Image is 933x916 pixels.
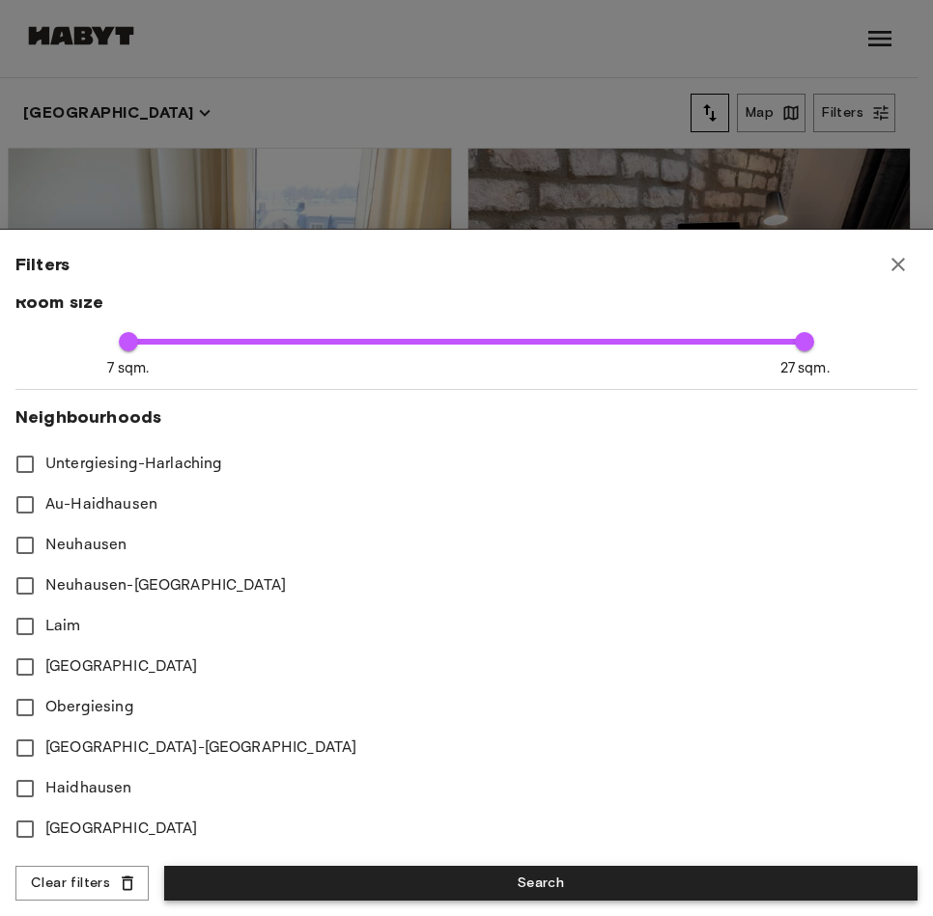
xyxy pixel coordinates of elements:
span: Room size [15,291,918,314]
button: Search [164,866,918,902]
span: Neuhausen [45,534,127,557]
span: [GEOGRAPHIC_DATA] [45,818,198,841]
span: 7 sqm. [107,358,149,378]
span: Au-Haidhausen [45,493,157,516]
button: Clear filters [15,866,149,902]
span: Neighbourhoods [15,405,918,429]
span: 27 sqm. [780,358,830,378]
span: Obergiesing [45,696,134,719]
span: Neuhausen-[GEOGRAPHIC_DATA] [45,574,286,597]
span: [GEOGRAPHIC_DATA] [45,655,198,679]
span: [GEOGRAPHIC_DATA]-[GEOGRAPHIC_DATA] [45,736,356,760]
span: Untergiesing-Harlaching [45,453,222,476]
span: Haidhausen [45,777,132,800]
span: Filters [15,253,70,276]
span: Laim [45,615,81,638]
